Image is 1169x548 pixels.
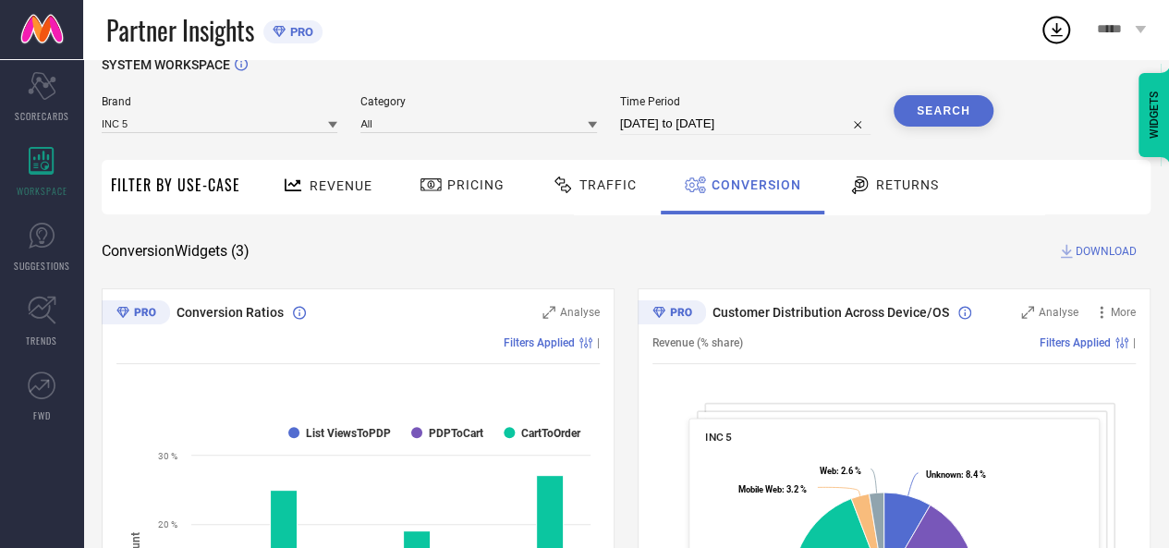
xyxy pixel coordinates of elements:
span: Partner Insights [106,11,254,49]
span: Revenue (% share) [652,336,743,349]
span: Analyse [560,306,600,319]
span: Brand [102,95,337,108]
span: Filters Applied [504,336,575,349]
button: Search [894,95,993,127]
span: Conversion Widgets ( 3 ) [102,242,250,261]
text: 30 % [158,451,177,461]
div: Premium [102,300,170,328]
span: Returns [876,177,939,192]
span: WORKSPACE [17,184,67,198]
span: | [1133,336,1136,349]
text: 20 % [158,519,177,530]
span: Customer Distribution Across Device/OS [712,305,949,320]
span: | [597,336,600,349]
span: FWD [33,408,51,422]
span: Category [360,95,596,108]
span: Analyse [1039,306,1078,319]
span: TRENDS [26,334,57,347]
span: SUGGESTIONS [14,259,70,273]
span: Conversion [712,177,801,192]
text: : 3.2 % [738,483,807,493]
span: SYSTEM WORKSPACE [102,57,230,72]
tspan: Mobile Web [738,483,782,493]
svg: Zoom [542,306,555,319]
div: Premium [638,300,706,328]
span: Pricing [447,177,505,192]
text: : 8.4 % [926,469,986,480]
span: PRO [286,25,313,39]
text: : 2.6 % [819,466,860,476]
span: INC 5 [705,431,732,444]
span: Filter By Use-Case [111,174,240,196]
span: DOWNLOAD [1076,242,1137,261]
text: PDPToCart [429,427,483,440]
div: Open download list [1040,13,1073,46]
svg: Zoom [1021,306,1034,319]
text: List ViewsToPDP [306,427,391,440]
text: CartToOrder [521,427,581,440]
span: More [1111,306,1136,319]
span: Traffic [579,177,637,192]
span: SCORECARDS [15,109,69,123]
tspan: Unknown [926,469,961,480]
tspan: Web [819,466,835,476]
input: Select time period [620,113,871,135]
span: Filters Applied [1040,336,1111,349]
span: Revenue [310,178,372,193]
span: Conversion Ratios [177,305,284,320]
span: Time Period [620,95,871,108]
